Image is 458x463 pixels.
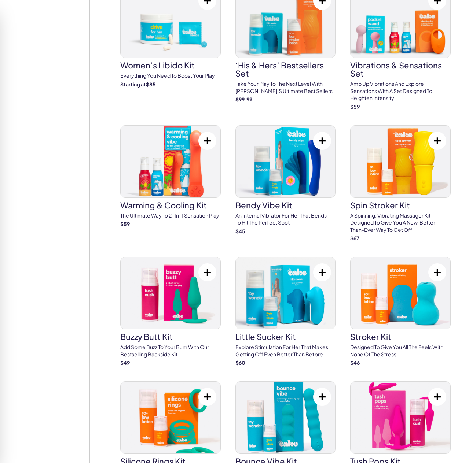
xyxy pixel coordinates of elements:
[235,333,336,341] h3: little sucker kit
[235,228,245,234] strong: $ 45
[120,221,130,227] strong: $ 59
[350,344,451,358] p: Designed to give you all the feels with none of the stress
[235,257,336,367] a: little sucker kitlittle sucker kitExplore Stimulation for Her that makes getting off even better ...
[351,126,450,197] img: spin stroker kit
[350,257,451,367] a: stroker kitstroker kitDesigned to give you all the feels with none of the stress$46
[146,81,156,88] strong: $ 85
[120,359,130,366] strong: $ 49
[350,212,451,234] p: A spinning, vibrating massager kit designed to give you a new, better-than-ever way to get off
[120,257,221,367] a: buzzy butt kitbuzzy butt kitAdd some buzz to your bum with our bestselling backside kit$49
[350,80,451,102] p: Amp up vibrations and explore sensations with a set designed to heighten intensity
[235,212,336,226] p: An internal vibrator for her that bends to hit the perfect spot
[350,125,451,242] a: spin stroker kitspin stroker kitA spinning, vibrating massager kit designed to give you a new, be...
[351,257,450,329] img: stroker kit
[120,125,221,228] a: Warming & Cooling KitWarming & Cooling KitThe ultimate way to 2-in-1 sensation play$59
[236,257,336,329] img: little sucker kit
[236,126,336,197] img: Bendy Vibe Kit
[350,201,451,209] h3: spin stroker kit
[350,103,360,110] strong: $ 59
[120,344,221,358] p: Add some buzz to your bum with our bestselling backside kit
[350,235,359,241] strong: $ 67
[120,333,221,341] h3: buzzy butt kit
[235,125,336,235] a: Bendy Vibe KitBendy Vibe KitAn internal vibrator for her that bendsto hit the perfect spot$45
[121,126,220,197] img: Warming & Cooling Kit
[121,257,220,329] img: buzzy butt kit
[120,212,221,219] p: The ultimate way to 2-in-1 sensation play
[236,382,336,453] img: bounce vibe kit
[235,80,336,95] p: Take your play to the next level with [PERSON_NAME]’s ultimate best sellers
[120,201,221,209] h3: Warming & Cooling Kit
[350,333,451,341] h3: stroker kit
[120,61,221,69] h3: Women’s Libido Kit
[120,81,146,88] span: Starting at
[120,72,221,79] p: Everything you need to Boost Your Play
[235,201,336,209] h3: Bendy Vibe Kit
[350,359,360,366] strong: $ 46
[235,96,252,103] strong: $ 99.99
[121,382,220,453] img: silicone rings kit
[235,359,245,366] strong: $ 60
[351,382,450,453] img: tush pops kit
[235,61,336,77] h3: ‘His & Hers’ Bestsellers Set
[235,344,336,358] p: Explore Stimulation for Her that makes getting off even better than Before
[350,61,451,77] h3: Vibrations & Sensations Set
